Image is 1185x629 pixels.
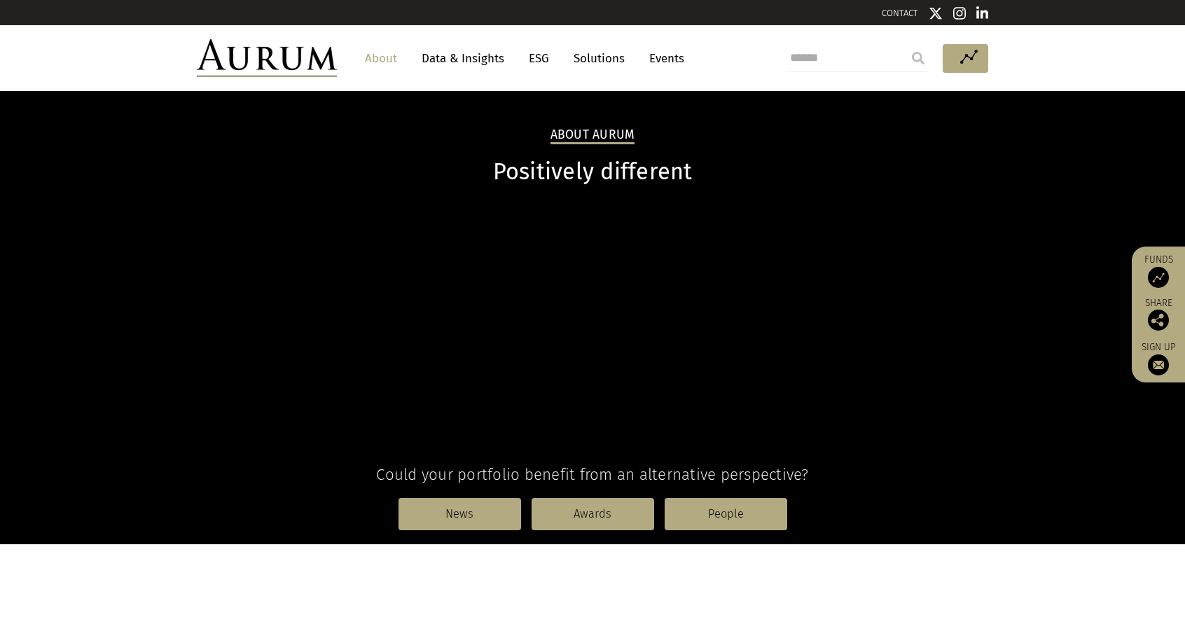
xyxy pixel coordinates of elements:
a: Events [642,46,684,71]
img: Linkedin icon [976,6,989,20]
img: Instagram icon [953,6,966,20]
img: Share this post [1148,310,1169,331]
img: Sign up to our newsletter [1148,354,1169,375]
a: CONTACT [882,8,918,18]
a: Awards [532,498,654,530]
img: Aurum [197,39,337,77]
a: People [665,498,787,530]
img: Access Funds [1148,267,1169,288]
a: ESG [522,46,556,71]
h2: About Aurum [550,127,635,144]
h4: Could your portfolio benefit from an alternative perspective? [197,465,988,484]
h1: Positively different [197,158,988,186]
a: Funds [1139,254,1178,288]
a: About [358,46,404,71]
a: Solutions [567,46,632,71]
input: Submit [904,44,932,72]
a: News [399,498,521,530]
img: Twitter icon [929,6,943,20]
div: Share [1139,298,1178,331]
a: Sign up [1139,341,1178,375]
a: Data & Insights [415,46,511,71]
